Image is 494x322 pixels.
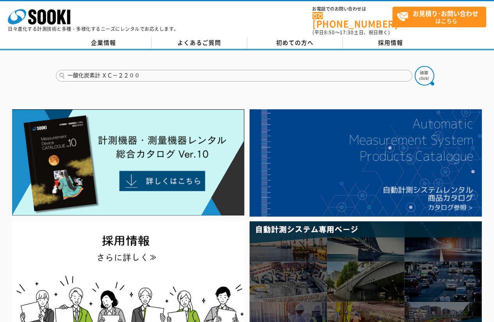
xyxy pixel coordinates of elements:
p: 日々進化する計測技術と多種・多様化するニーズにレンタルでお応えします。 [8,27,179,31]
strong: お見積り･お問い合わせ [413,9,478,18]
span: (平日 ～ 土日、祝日除く) [312,29,390,36]
span: はこちら [397,7,486,27]
a: お見積り･お問い合わせはこちら [392,7,486,27]
span: お電話でのお問い合わせは [312,7,392,11]
img: btn_search.png [415,66,434,85]
a: 企業情報 [56,37,152,49]
span: 17:30 [340,29,354,36]
a: [PHONE_NUMBER] [312,12,392,28]
a: よくあるご質問 [152,37,247,49]
a: 初めての方へ [247,37,343,49]
input: 商品名、型式、NETIS番号を入力してください [56,70,412,82]
a: 採用情報 [343,37,439,49]
img: Catalog Ver10 [12,109,244,216]
span: 8:50 [324,29,335,36]
img: 自動計測システムカタログ [250,109,482,217]
span: 初めての方へ [276,38,314,47]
